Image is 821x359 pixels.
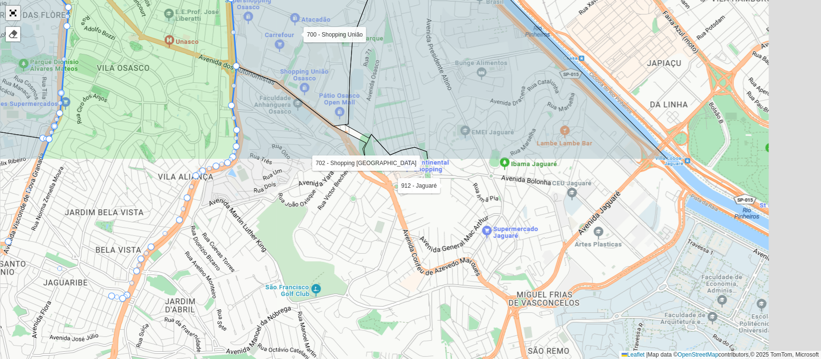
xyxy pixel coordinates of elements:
[6,6,20,20] a: Abrir mapa em tela cheia
[621,351,644,358] a: Leaflet
[678,351,719,358] a: OpenStreetMap
[619,351,821,359] div: Map data © contributors,© 2025 TomTom, Microsoft
[646,351,647,358] span: |
[6,27,20,41] div: Remover camada(s)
